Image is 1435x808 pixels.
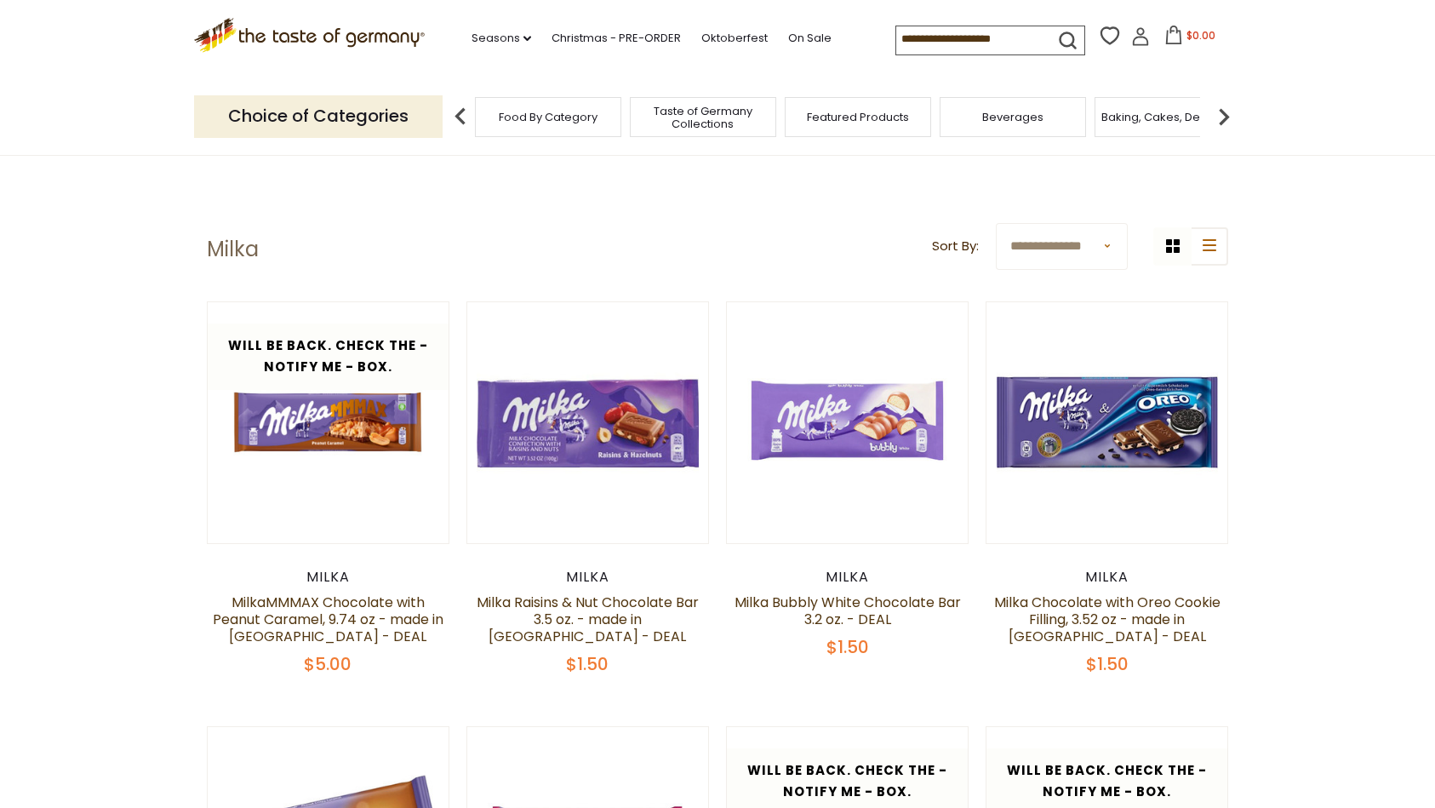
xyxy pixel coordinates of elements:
img: Milka Raisins & Nut Chocolate Bar [467,302,708,543]
div: Milka [207,569,449,586]
div: Milka [466,569,709,586]
a: Oktoberfest [701,29,768,48]
img: next arrow [1207,100,1241,134]
a: Food By Category [499,111,597,123]
div: Milka [986,569,1228,586]
a: Milka Bubbly White Chocolate Bar 3.2 oz. - DEAL [735,593,961,629]
a: Taste of Germany Collections [635,105,771,130]
h1: Milka [207,237,259,262]
span: $0.00 [1186,28,1215,43]
div: Milka [726,569,969,586]
label: Sort By: [932,236,979,257]
p: Choice of Categories [194,95,443,137]
button: $0.00 [1153,26,1226,51]
a: On Sale [788,29,832,48]
a: MilkaMMMAX Chocolate with Peanut Caramel, 9.74 oz - made in [GEOGRAPHIC_DATA] - DEAL [213,593,443,646]
span: $1.50 [1086,652,1129,676]
a: Featured Products [807,111,909,123]
a: Beverages [982,111,1043,123]
a: Seasons [472,29,531,48]
span: $5.00 [304,652,352,676]
img: Milka Bubbly White [727,302,968,543]
a: Milka Raisins & Nut Chocolate Bar 3.5 oz. - made in [GEOGRAPHIC_DATA] - DEAL [477,593,699,646]
img: previous arrow [443,100,477,134]
img: Milka MMMAX Peanut Caramel [208,302,449,543]
span: $1.50 [826,635,869,659]
img: Milka Oreo Tablet Bar [986,302,1227,543]
a: Milka Chocolate with Oreo Cookie Filling, 3.52 oz - made in [GEOGRAPHIC_DATA] - DEAL [994,593,1221,646]
a: Baking, Cakes, Desserts [1101,111,1233,123]
a: Christmas - PRE-ORDER [552,29,681,48]
span: $1.50 [566,652,609,676]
